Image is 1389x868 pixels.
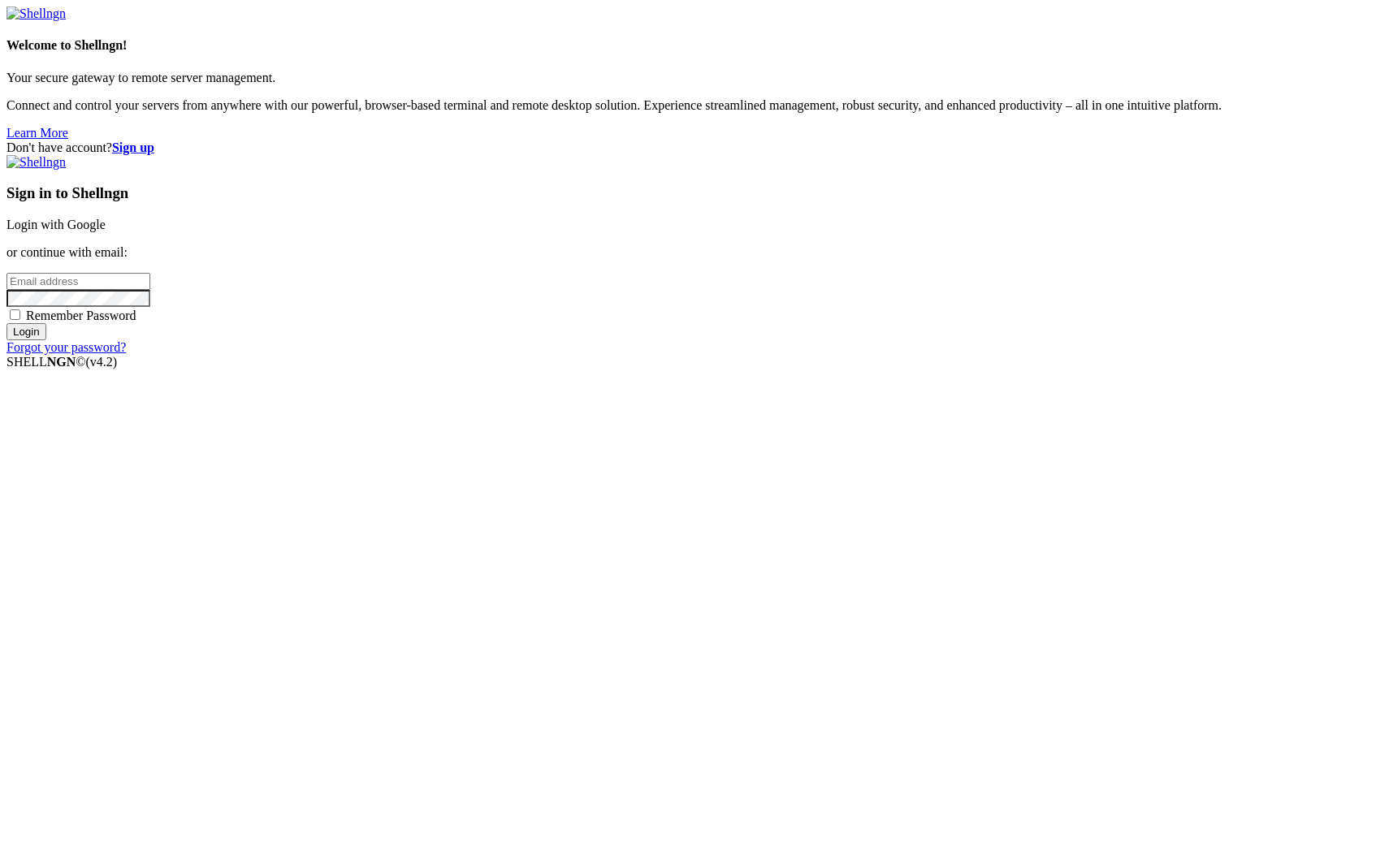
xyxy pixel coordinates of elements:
[6,273,150,290] input: Email address
[6,340,126,354] a: Forgot your password?
[112,140,154,154] a: Sign up
[26,309,136,322] span: Remember Password
[6,38,1383,53] h4: Welcome to Shellngn!
[6,140,1383,155] div: Don't have account?
[6,155,66,170] img: Shellngn
[86,355,118,369] span: 4.2.0
[6,98,1383,113] p: Connect and control your servers from anywhere with our powerful, browser-based terminal and remo...
[10,309,20,320] input: Remember Password
[47,355,76,369] b: NGN
[6,126,68,140] a: Learn More
[6,245,1383,260] p: or continue with email:
[6,184,1383,202] h3: Sign in to Shellngn
[6,218,106,231] a: Login with Google
[6,71,1383,85] p: Your secure gateway to remote server management.
[6,355,117,369] span: SHELL ©
[6,323,46,340] input: Login
[6,6,66,21] img: Shellngn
